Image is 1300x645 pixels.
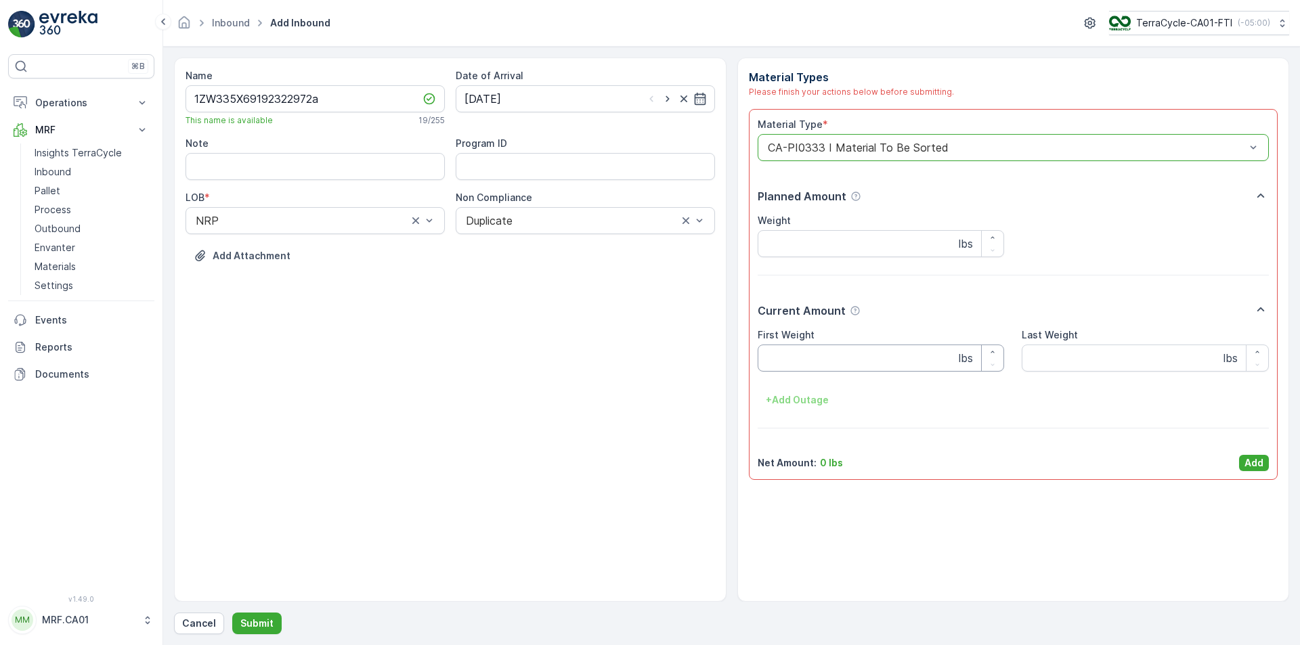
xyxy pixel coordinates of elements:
p: Insights TerraCycle [35,146,122,160]
p: Process [35,203,71,217]
span: Add Inbound [267,16,333,30]
p: Net Amount : [758,456,817,470]
img: logo [8,11,35,38]
button: Upload File [186,245,299,267]
div: Help Tooltip Icon [850,191,861,202]
a: Events [8,307,154,334]
p: Submit [240,617,274,630]
button: Add [1239,455,1269,471]
label: Weight [758,215,791,226]
p: Events [35,313,149,327]
img: TC_BVHiTW6.png [1109,16,1131,30]
label: Date of Arrival [456,70,523,81]
label: Last Weight [1022,329,1078,340]
button: TerraCycle-CA01-FTI(-05:00) [1109,11,1289,35]
img: logo_light-DOdMpM7g.png [39,11,97,38]
a: Settings [29,276,154,295]
a: Documents [8,361,154,388]
label: Name [186,70,213,81]
p: Settings [35,279,73,292]
button: Operations [8,89,154,116]
p: Current Amount [758,303,846,319]
p: ( -05:00 ) [1238,18,1270,28]
input: dd/mm/yyyy [456,85,715,112]
p: MRF [35,123,127,137]
a: Envanter [29,238,154,257]
p: + Add Outage [766,393,829,407]
div: MM [12,609,33,631]
div: Help Tooltip Icon [850,305,861,316]
p: 0 lbs [820,456,843,470]
a: Outbound [29,219,154,238]
p: Operations [35,96,127,110]
a: Materials [29,257,154,276]
label: First Weight [758,329,815,340]
label: Note [186,137,209,149]
p: Planned Amount [758,188,846,204]
p: lbs [1223,350,1238,366]
p: lbs [959,350,973,366]
p: Add Attachment [213,249,290,263]
button: Submit [232,613,282,634]
label: LOB [186,192,204,203]
p: Materials [35,260,76,273]
p: Material Types [749,69,1278,85]
p: Outbound [35,222,81,236]
a: Insights TerraCycle [29,143,154,162]
a: Homepage [177,20,192,32]
p: Inbound [35,165,71,179]
a: Inbound [29,162,154,181]
p: Documents [35,368,149,381]
p: Reports [35,340,149,354]
p: TerraCycle-CA01-FTI [1136,16,1232,30]
span: This name is available [186,115,273,126]
button: Cancel [174,613,224,634]
p: Envanter [35,241,75,254]
span: v 1.49.0 [8,595,154,603]
button: MMMRF.CA01 [8,606,154,634]
a: Inbound [212,17,250,28]
p: Pallet [35,184,60,198]
a: Process [29,200,154,219]
button: MRF [8,116,154,143]
p: lbs [959,236,973,252]
label: Material Type [758,118,823,130]
label: Non Compliance [456,192,532,203]
div: Please finish your actions below before submitting. [749,85,1278,98]
p: MRF.CA01 [42,613,135,627]
p: 19 / 255 [418,115,445,126]
label: Program ID [456,137,507,149]
a: Reports [8,334,154,361]
a: Pallet [29,181,154,200]
p: Add [1244,456,1263,470]
p: ⌘B [131,61,145,72]
button: +Add Outage [758,389,837,411]
p: Cancel [182,617,216,630]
